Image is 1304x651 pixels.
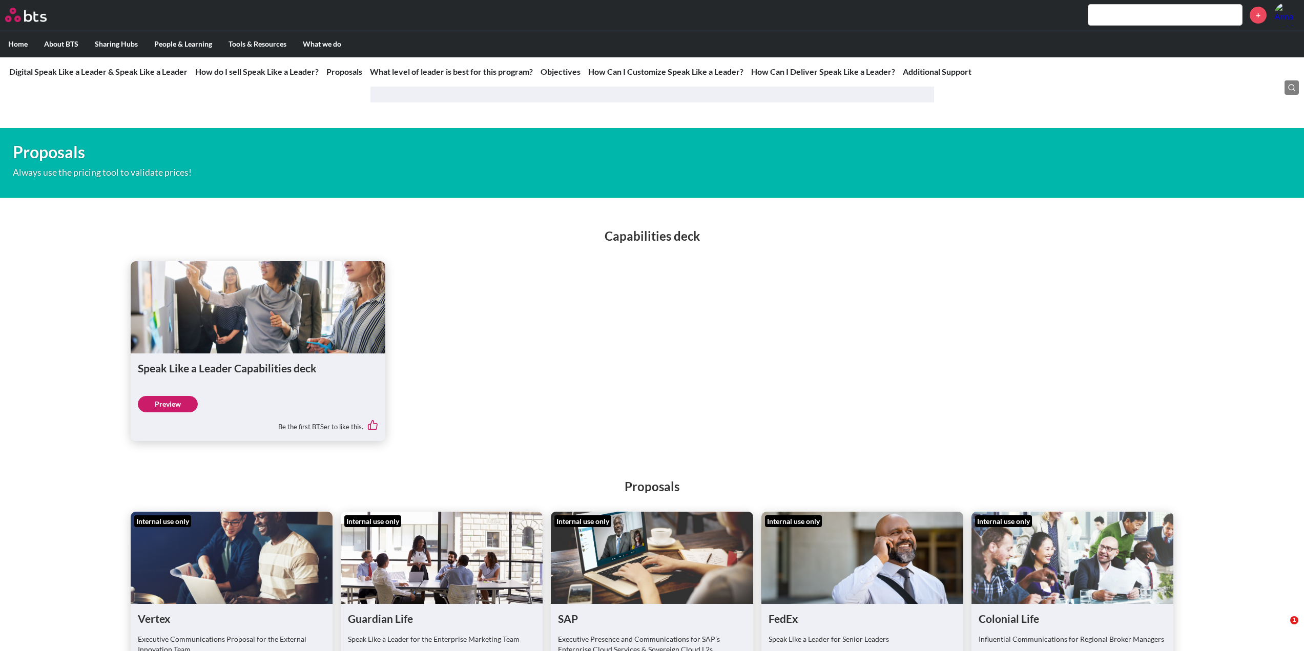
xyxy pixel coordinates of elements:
h1: Speak Like a Leader Capabilities deck [138,361,378,375]
h1: Proposals [13,141,907,164]
h1: Colonial Life [979,611,1166,626]
div: Internal use only [554,515,611,528]
p: Speak Like a Leader for the Enterprise Marketing Team [348,634,535,644]
label: What we do [295,31,349,57]
div: Be the first BTSer to like this. [138,412,378,434]
a: Proposals [326,67,362,76]
p: Speak Like a Leader for Senior Leaders [769,634,956,644]
a: Digital Speak Like a Leader & Speak Like a Leader [9,67,188,76]
a: Go home [5,8,66,22]
h1: FedEx [769,611,956,626]
label: About BTS [36,31,87,57]
div: Internal use only [765,515,822,528]
label: Sharing Hubs [87,31,146,57]
a: Preview [138,396,198,412]
p: Always use the pricing tool to validate prices! [13,168,729,177]
h1: Guardian Life [348,611,535,626]
a: What level of leader is best for this program? [370,67,533,76]
img: BTS Logo [5,8,47,22]
a: How Can I Deliver Speak Like a Leader? [751,67,895,76]
h1: SAP [558,611,746,626]
iframe: Intercom live chat [1269,616,1294,641]
img: Anna Bondarenko [1274,3,1299,27]
div: Internal use only [344,515,401,528]
a: Objectives [541,67,581,76]
a: How do I sell Speak Like a Leader? [195,67,319,76]
div: Internal use only [975,515,1032,528]
label: People & Learning [146,31,220,57]
a: Additional Support [903,67,971,76]
div: Internal use only [134,515,191,528]
p: Influential Communications for Regional Broker Managers [979,634,1166,644]
a: + [1250,7,1267,24]
h1: Vertex [138,611,325,626]
a: Profile [1274,3,1299,27]
label: Tools & Resources [220,31,295,57]
span: 1 [1290,616,1298,624]
a: How Can I Customize Speak Like a Leader? [588,67,743,76]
